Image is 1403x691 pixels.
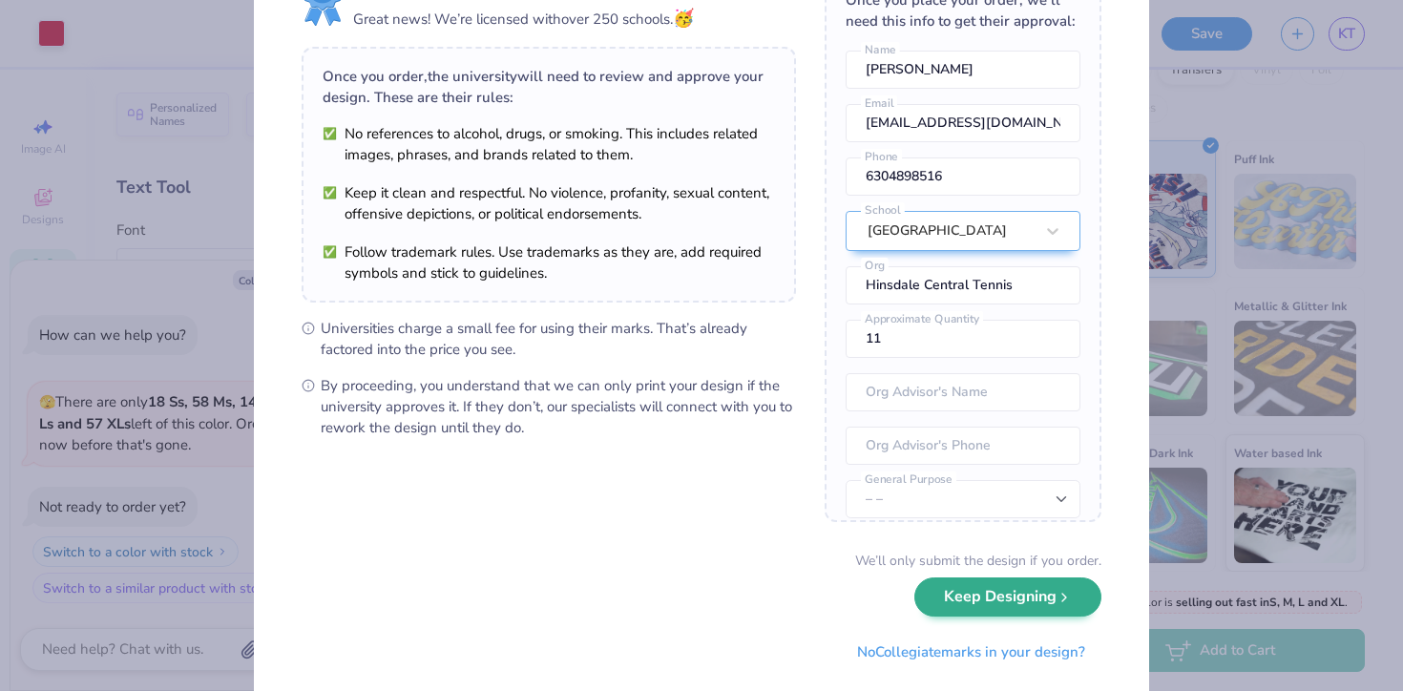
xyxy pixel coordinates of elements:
input: Org Advisor's Name [846,373,1080,411]
button: NoCollegiatemarks in your design? [841,633,1101,672]
input: Phone [846,157,1080,196]
input: Org [846,266,1080,304]
li: No references to alcohol, drugs, or smoking. This includes related images, phrases, and brands re... [323,123,775,165]
span: By proceeding, you understand that we can only print your design if the university approves it. I... [321,375,796,438]
span: Universities charge a small fee for using their marks. That’s already factored into the price you... [321,318,796,360]
div: We’ll only submit the design if you order. [855,551,1101,571]
div: Great news! We’re licensed with over 250 schools. [353,6,694,31]
span: 🥳 [673,7,694,30]
li: Follow trademark rules. Use trademarks as they are, add required symbols and stick to guidelines. [323,241,775,283]
input: Approximate Quantity [846,320,1080,358]
input: Org Advisor's Phone [846,427,1080,465]
input: Name [846,51,1080,89]
div: Once you order, the university will need to review and approve your design. These are their rules: [323,66,775,108]
input: Email [846,104,1080,142]
button: Keep Designing [914,577,1101,617]
li: Keep it clean and respectful. No violence, profanity, sexual content, offensive depictions, or po... [323,182,775,224]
